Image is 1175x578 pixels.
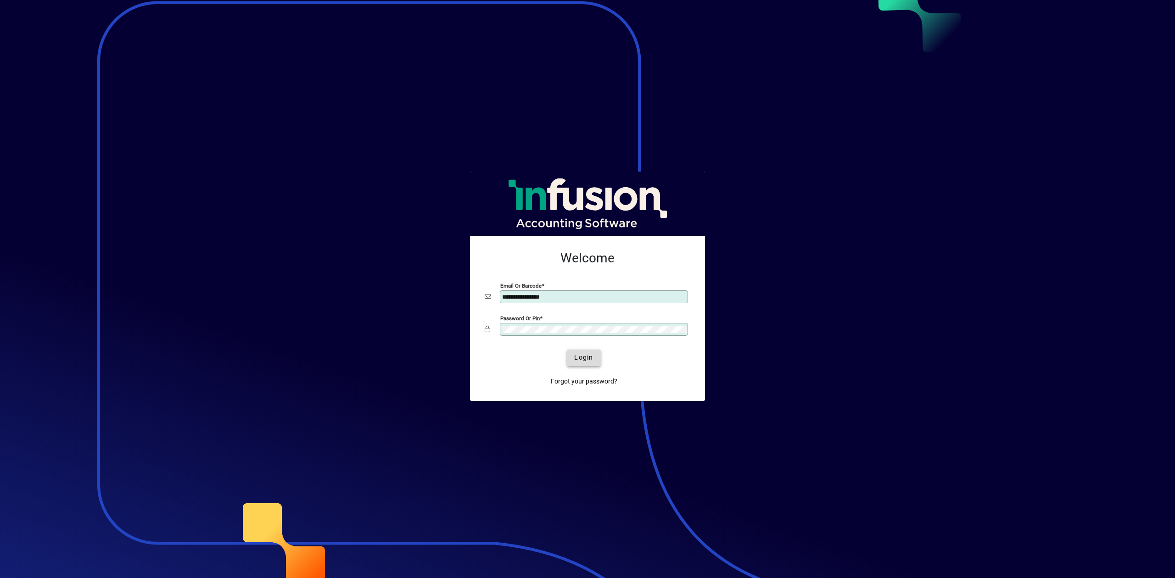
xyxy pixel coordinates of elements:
[574,353,593,362] span: Login
[500,282,542,289] mat-label: Email or Barcode
[547,373,621,390] a: Forgot your password?
[485,250,690,266] h2: Welcome
[551,377,617,386] span: Forgot your password?
[500,315,540,321] mat-label: Password or Pin
[567,350,600,366] button: Login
